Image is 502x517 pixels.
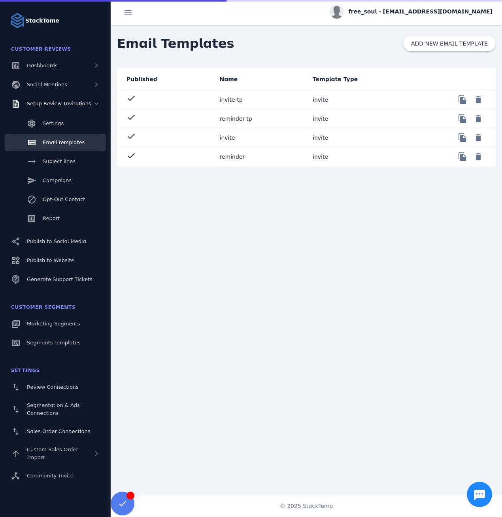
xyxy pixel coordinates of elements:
[306,147,400,166] mat-cell: invite
[5,233,106,250] a: Publish to Social Media
[27,340,81,346] span: Segments Templates
[27,428,90,434] span: Sales Order Connections
[11,304,75,310] span: Customer Segments
[126,112,136,122] mat-icon: check
[5,115,106,132] a: Settings
[5,334,106,352] a: Segments Templates
[27,257,74,263] span: Publish to Website
[43,120,64,126] span: Settings
[43,215,60,221] span: Report
[5,467,106,485] a: Community Invite
[27,402,80,416] span: Segmentation & Ads Connections
[5,153,106,170] a: Subject lines
[117,68,213,90] mat-header-cell: Published
[5,172,106,189] a: Campaigns
[5,252,106,269] a: Publish to Website
[306,90,400,109] mat-cell: invite
[27,447,78,460] span: Custom Sales Order Import
[5,423,106,440] a: Sales Order Connections
[213,90,307,109] mat-cell: invite-tp
[306,109,400,128] mat-cell: invite
[213,68,307,90] mat-header-cell: Name
[5,397,106,421] a: Segmentation & Ads Connections
[9,13,25,29] img: Logo image
[27,384,79,390] span: Review Connections
[27,321,80,327] span: Marketing Segments
[411,41,488,46] span: ADD NEW EMAIL TEMPLATE
[5,191,106,208] a: Opt-Out Contact
[27,276,92,282] span: Generate Support Tickets
[5,210,106,227] a: Report
[5,315,106,333] a: Marketing Segments
[213,128,307,147] mat-cell: invite
[5,134,106,151] a: Email templates
[403,36,496,51] button: ADD NEW EMAIL TEMPLATE
[5,378,106,396] a: Review Connections
[349,8,493,16] span: free_soul - [EMAIL_ADDRESS][DOMAIN_NAME]
[43,196,85,202] span: Opt-Out Contact
[27,473,74,479] span: Community Invite
[306,128,400,147] mat-cell: invite
[330,4,344,19] img: profile.jpg
[213,109,307,128] mat-cell: reminder-tp
[11,368,40,373] span: Settings
[43,177,72,183] span: Campaigns
[126,151,136,160] mat-icon: check
[126,131,136,141] mat-icon: check
[43,139,85,145] span: Email templates
[43,158,75,164] span: Subject lines
[25,17,59,25] strong: StackTome
[330,4,493,19] button: free_soul - [EMAIL_ADDRESS][DOMAIN_NAME]
[11,46,71,52] span: Customer Reviews
[111,28,241,59] span: Email Templates
[27,101,91,106] span: Setup Review Invitations
[27,82,67,87] span: Social Mentions
[280,502,333,510] span: © 2025 StackTome
[306,68,400,90] mat-header-cell: Template Type
[126,93,136,103] mat-icon: check
[5,271,106,288] a: Generate Support Tickets
[27,63,58,68] span: Dashboards
[27,238,86,244] span: Publish to Social Media
[213,147,307,166] mat-cell: reminder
